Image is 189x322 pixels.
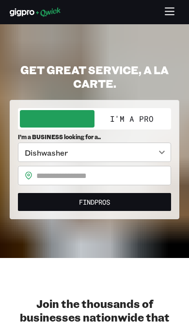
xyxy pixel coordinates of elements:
[18,193,171,211] button: FindPros
[18,143,171,162] div: Dishwasher
[20,110,94,128] button: I'm a Business
[18,133,171,141] span: I’m a BUSINESS looking for a..
[94,110,169,128] button: I'm a Pro
[10,63,179,90] h2: GET GREAT SERVICE, A LA CARTE.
